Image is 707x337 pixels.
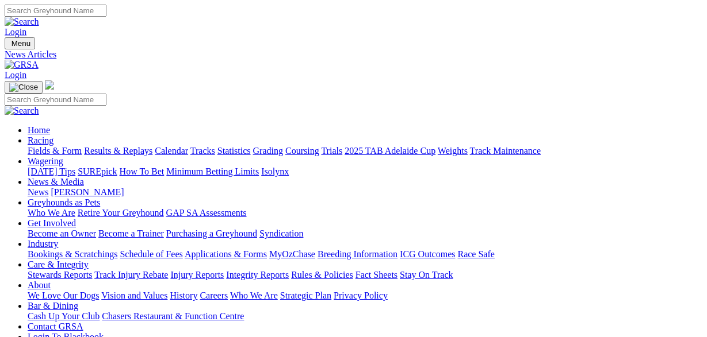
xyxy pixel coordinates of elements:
[28,301,78,311] a: Bar & Dining
[102,311,244,321] a: Chasers Restaurant & Function Centre
[5,17,39,27] img: Search
[5,70,26,80] a: Login
[28,290,702,301] div: About
[28,239,58,249] a: Industry
[185,249,267,259] a: Applications & Forms
[5,106,39,116] img: Search
[321,146,342,156] a: Trials
[438,146,468,156] a: Weights
[334,290,388,300] a: Privacy Policy
[28,208,75,218] a: Who We Are
[166,166,259,176] a: Minimum Betting Limits
[28,177,84,187] a: News & Media
[51,187,124,197] a: [PERSON_NAME]
[28,321,83,331] a: Contact GRSA
[28,270,92,280] a: Stewards Reports
[94,270,168,280] a: Track Injury Rebate
[5,81,43,94] button: Toggle navigation
[28,125,50,135] a: Home
[78,166,117,176] a: SUREpick
[318,249,398,259] a: Breeding Information
[28,311,100,321] a: Cash Up Your Club
[28,187,702,197] div: News & Media
[28,146,82,156] a: Fields & Form
[120,166,165,176] a: How To Bet
[28,208,702,218] div: Greyhounds as Pets
[166,228,257,238] a: Purchasing a Greyhound
[226,270,289,280] a: Integrity Reports
[9,83,38,92] img: Close
[457,249,494,259] a: Race Safe
[28,166,702,177] div: Wagering
[28,135,53,145] a: Racing
[28,249,117,259] a: Bookings & Scratchings
[5,94,106,106] input: Search
[5,49,702,60] a: News Articles
[28,280,51,290] a: About
[28,259,89,269] a: Care & Integrity
[400,270,453,280] a: Stay On Track
[253,146,283,156] a: Grading
[28,249,702,259] div: Industry
[5,60,39,70] img: GRSA
[217,146,251,156] a: Statistics
[84,146,152,156] a: Results & Replays
[28,290,99,300] a: We Love Our Dogs
[28,218,76,228] a: Get Involved
[28,166,75,176] a: [DATE] Tips
[230,290,278,300] a: Who We Are
[98,228,164,238] a: Become a Trainer
[470,146,541,156] a: Track Maintenance
[259,228,303,238] a: Syndication
[28,156,63,166] a: Wagering
[28,146,702,156] div: Racing
[28,270,702,280] div: Care & Integrity
[170,290,197,300] a: History
[345,146,435,156] a: 2025 TAB Adelaide Cup
[5,5,106,17] input: Search
[101,290,167,300] a: Vision and Values
[120,249,182,259] a: Schedule of Fees
[28,228,702,239] div: Get Involved
[28,311,702,321] div: Bar & Dining
[12,39,30,48] span: Menu
[28,228,96,238] a: Become an Owner
[269,249,315,259] a: MyOzChase
[166,208,247,218] a: GAP SA Assessments
[291,270,353,280] a: Rules & Policies
[28,197,100,207] a: Greyhounds as Pets
[170,270,224,280] a: Injury Reports
[285,146,319,156] a: Coursing
[5,27,26,37] a: Login
[200,290,228,300] a: Careers
[280,290,331,300] a: Strategic Plan
[400,249,455,259] a: ICG Outcomes
[45,80,54,90] img: logo-grsa-white.png
[78,208,164,218] a: Retire Your Greyhound
[155,146,188,156] a: Calendar
[28,187,48,197] a: News
[261,166,289,176] a: Isolynx
[356,270,398,280] a: Fact Sheets
[5,37,35,49] button: Toggle navigation
[190,146,215,156] a: Tracks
